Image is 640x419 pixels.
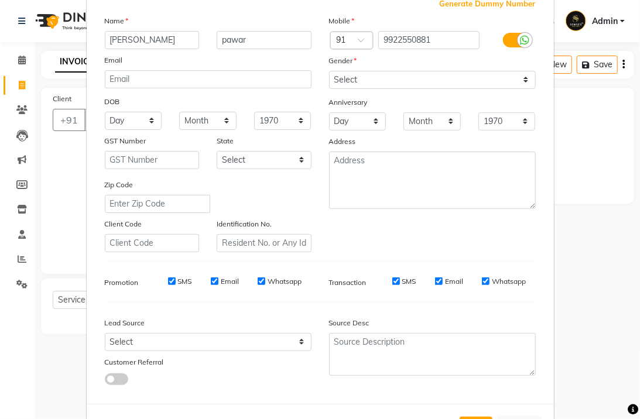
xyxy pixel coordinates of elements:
label: SMS [402,276,416,287]
input: Resident No. or Any Id [217,234,312,252]
label: Promotion [105,277,139,288]
label: Lead Source [105,318,145,328]
label: SMS [178,276,192,287]
label: Zip Code [105,180,134,190]
label: Whatsapp [492,276,526,287]
label: Email [221,276,239,287]
input: Mobile [378,31,480,49]
label: Name [105,16,129,26]
label: Transaction [329,277,367,288]
label: State [217,136,234,146]
label: Source Desc [329,318,369,328]
label: Whatsapp [268,276,302,287]
label: Email [445,276,463,287]
label: Gender [329,56,357,66]
label: Anniversary [329,97,368,108]
input: First Name [105,31,200,49]
input: Client Code [105,234,200,252]
input: Last Name [217,31,312,49]
label: GST Number [105,136,146,146]
label: Identification No. [217,219,272,229]
label: Client Code [105,219,142,229]
input: Enter Zip Code [105,195,210,213]
label: Address [329,136,356,147]
label: Customer Referral [105,357,164,368]
label: Mobile [329,16,355,26]
input: GST Number [105,151,200,169]
label: Email [105,55,123,66]
input: Email [105,70,312,88]
label: DOB [105,97,120,107]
